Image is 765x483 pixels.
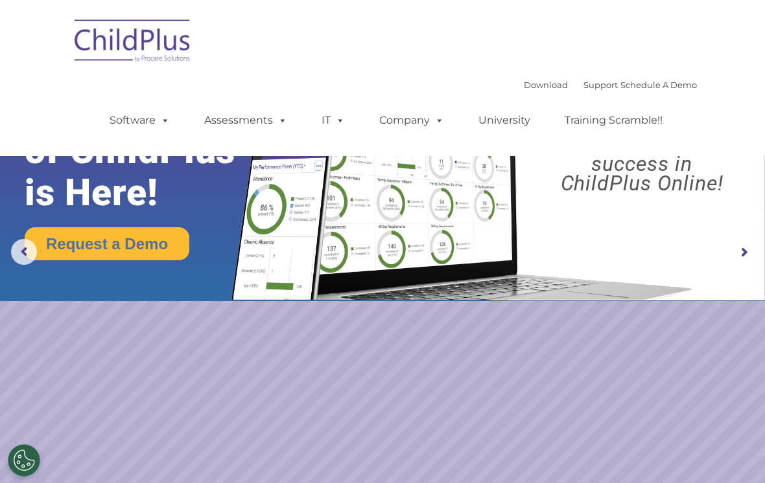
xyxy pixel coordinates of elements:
[8,444,40,477] button: Cookies Settings
[25,227,189,260] a: Request a Demo
[68,10,198,75] img: ChildPlus by Procare Solutions
[465,107,543,133] a: University
[309,107,358,133] a: IT
[552,107,676,133] a: Training Scramble!!
[366,107,457,133] a: Company
[583,80,618,90] a: Support
[25,87,269,214] rs-layer: The Future of ChildPlus is Here!
[191,107,300,133] a: Assessments
[524,80,697,90] font: |
[97,107,183,133] a: Software
[620,80,697,90] a: Schedule A Demo
[524,80,568,90] a: Download
[528,96,755,193] rs-layer: Boost your productivity and streamline your success in ChildPlus Online!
